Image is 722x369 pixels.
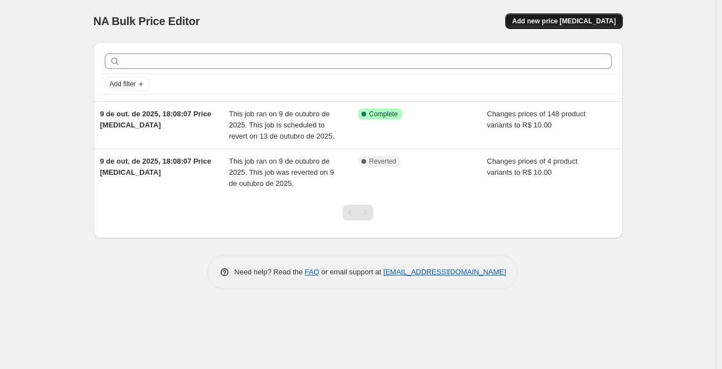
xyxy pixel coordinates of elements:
[369,110,398,119] span: Complete
[235,268,305,276] span: Need help? Read the
[100,110,211,129] span: 9 de out. de 2025, 18:08:07 Price [MEDICAL_DATA]
[105,77,149,91] button: Add filter
[369,157,397,166] span: Reverted
[110,80,136,88] span: Add filter
[343,205,373,220] nav: Pagination
[94,15,200,27] span: NA Bulk Price Editor
[487,157,578,176] span: Changes prices of 4 product variants to R$ 10.00
[505,13,622,29] button: Add new price [MEDICAL_DATA]
[487,110,586,129] span: Changes prices of 148 product variants to R$ 10.00
[100,157,211,176] span: 9 de out. de 2025, 18:08:07 Price [MEDICAL_DATA]
[229,110,334,140] span: This job ran on 9 de outubro de 2025. This job is scheduled to revert on 13 de outubro de 2025.
[383,268,506,276] a: [EMAIL_ADDRESS][DOMAIN_NAME]
[229,157,334,188] span: This job ran on 9 de outubro de 2025. This job was reverted on 9 de outubro de 2025.
[319,268,383,276] span: or email support at
[512,17,616,26] span: Add new price [MEDICAL_DATA]
[305,268,319,276] a: FAQ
